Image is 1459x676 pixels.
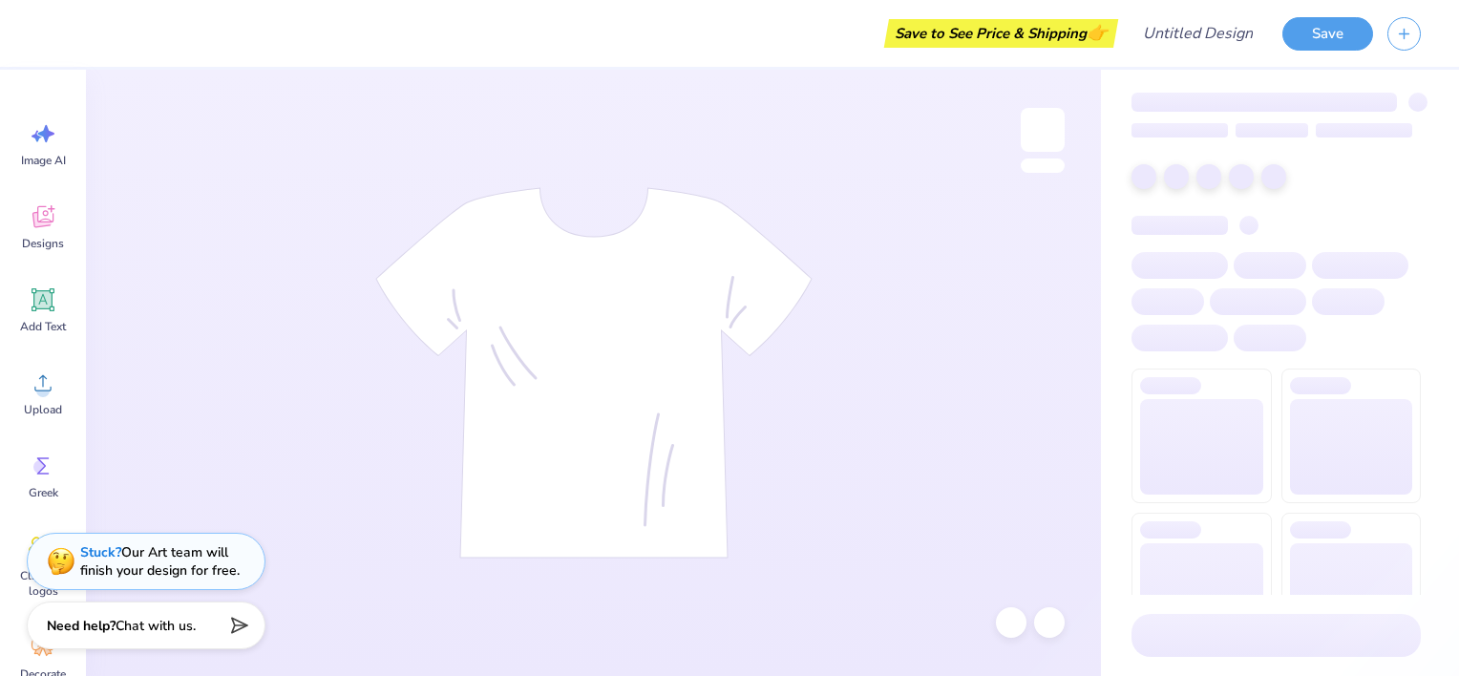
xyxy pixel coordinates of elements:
[889,19,1113,48] div: Save to See Price & Shipping
[20,319,66,334] span: Add Text
[21,153,66,168] span: Image AI
[1087,21,1108,44] span: 👉
[375,187,813,559] img: tee-skeleton.svg
[1282,17,1373,51] button: Save
[22,236,64,251] span: Designs
[1128,14,1268,53] input: Untitled Design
